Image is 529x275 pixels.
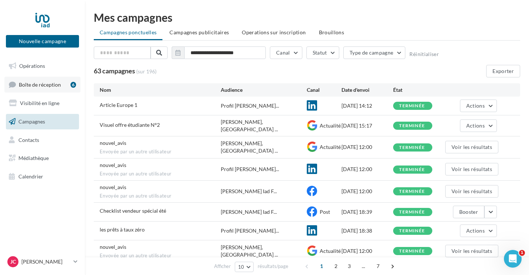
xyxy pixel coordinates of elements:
span: JC [10,258,16,265]
span: Actions [466,227,485,234]
div: terminée [399,145,425,150]
span: Checklist vendeur spécial été [100,208,166,214]
div: [DATE] 18:39 [341,208,393,216]
div: [DATE] 18:38 [341,227,393,234]
div: terminée [399,104,425,108]
button: Actions [460,100,497,112]
span: [PERSON_NAME], [GEOGRAPHIC_DATA] ... [221,140,307,154]
span: Médiathèque [18,155,49,161]
button: Voir les résultats [445,163,498,175]
a: JC [PERSON_NAME] [6,255,79,269]
div: terminée [399,210,425,215]
div: terminée [399,167,425,172]
div: Date d'envoi [341,86,393,94]
span: Operations sur inscription [242,29,306,35]
span: nouvel_avis [100,162,126,168]
span: nouvel_avis [100,140,126,146]
div: [DATE] 15:17 [341,122,393,129]
span: Article Europe 1 [100,102,137,108]
span: Campagnes [18,118,45,125]
span: Actualité [320,122,341,129]
span: Visuel offre étudiante N°2 [100,122,160,128]
button: Voir les résultats [445,185,498,198]
span: 1 [316,260,327,272]
span: Envoyée par un autre utilisateur [100,171,221,177]
div: [DATE] 12:00 [341,188,393,195]
span: Profil [PERSON_NAME]... [221,227,279,234]
span: Visibilité en ligne [20,100,59,106]
span: Profil [PERSON_NAME]... [221,166,279,173]
div: terminée [399,123,425,128]
span: Envoyée par un autre utilisateur [100,193,221,199]
span: 7 [372,260,384,272]
div: terminée [399,249,425,254]
span: nouvel_avis [100,244,126,250]
span: 63 campagnes [94,67,135,75]
span: Envoyée par un autre utilisateur [100,149,221,155]
span: ... [358,260,370,272]
span: [PERSON_NAME] Iad F... [221,208,277,216]
span: Profil [PERSON_NAME]... [221,102,279,109]
span: Campagnes publicitaires [169,29,229,35]
button: Booster [453,206,484,218]
button: Voir les résultats [445,141,498,153]
div: Audience [221,86,307,94]
div: [DATE] 14:12 [341,102,393,109]
span: nouvel_avis [100,184,126,190]
span: [PERSON_NAME] Iad F... [221,188,277,195]
span: Contacts [18,136,39,143]
span: les prêts à taux zéro [100,226,145,233]
a: Contacts [4,132,80,148]
p: [PERSON_NAME] [21,258,71,265]
span: Actualité [320,248,341,254]
span: résultats/page [258,263,288,270]
button: Canal [270,46,302,59]
div: Mes campagnes [94,12,520,23]
button: Type de campagne [343,46,406,59]
a: Opérations [4,58,80,74]
span: [PERSON_NAME], [GEOGRAPHIC_DATA] ... [221,244,307,258]
iframe: Intercom live chat [504,250,522,268]
span: Actualité [320,144,341,150]
div: Canal [307,86,341,94]
span: 1 [519,250,525,256]
button: Réinitialiser [409,51,439,57]
a: Campagnes [4,114,80,129]
span: Actions [466,122,485,129]
button: Actions [460,224,497,237]
button: Exporter [486,65,520,77]
span: Boîte de réception [19,81,61,87]
div: [DATE] 12:00 [341,166,393,173]
span: [PERSON_NAME], [GEOGRAPHIC_DATA] ... [221,118,307,133]
button: 10 [235,262,254,272]
span: Post [320,209,330,215]
span: Calendrier [18,173,43,180]
button: Statut [306,46,339,59]
span: 10 [238,264,244,270]
span: Afficher [214,263,231,270]
div: [DATE] 12:00 [341,143,393,151]
div: État [393,86,445,94]
div: terminée [399,229,425,233]
button: Actions [460,119,497,132]
span: Envoyée par un autre utilisateur [100,253,221,259]
a: Médiathèque [4,150,80,166]
div: terminée [399,189,425,194]
span: (sur 196) [136,68,157,75]
span: Brouillons [319,29,344,35]
button: Nouvelle campagne [6,35,79,48]
a: Visibilité en ligne [4,95,80,111]
span: Opérations [19,63,45,69]
div: 6 [71,82,76,88]
div: Nom [100,86,221,94]
span: 2 [330,260,342,272]
span: Actions [466,102,485,109]
a: Boîte de réception6 [4,77,80,93]
a: Calendrier [4,169,80,184]
div: [DATE] 12:00 [341,247,393,255]
button: Voir les résultats [445,245,498,257]
span: 3 [343,260,355,272]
